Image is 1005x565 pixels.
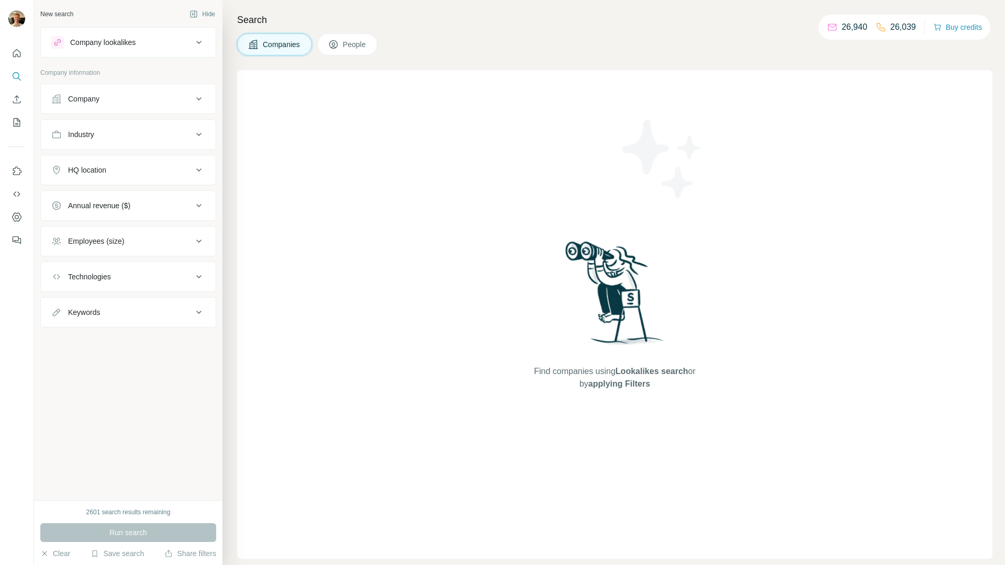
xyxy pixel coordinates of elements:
button: Company lookalikes [41,30,216,55]
button: Dashboard [8,208,25,227]
button: Industry [41,122,216,147]
img: Avatar [8,10,25,27]
div: 2601 search results remaining [86,507,171,517]
img: Surfe Illustration - Stars [615,112,709,206]
button: Buy credits [933,20,982,35]
div: Annual revenue ($) [68,200,130,211]
button: Keywords [41,300,216,325]
p: 26,940 [842,21,867,33]
button: Share filters [164,548,216,559]
button: My lists [8,113,25,132]
button: Technologies [41,264,216,289]
div: New search [40,9,73,19]
button: Hide [182,6,222,22]
div: Keywords [68,307,100,318]
h4: Search [237,13,992,27]
button: Use Surfe API [8,185,25,204]
button: Quick start [8,44,25,63]
div: Technologies [68,272,111,282]
button: Clear [40,548,70,559]
button: Search [8,67,25,86]
button: Annual revenue ($) [41,193,216,218]
button: Use Surfe on LinkedIn [8,162,25,180]
p: 26,039 [890,21,916,33]
button: Feedback [8,231,25,250]
span: applying Filters [588,379,650,388]
span: Companies [263,39,301,50]
button: Company [41,86,216,111]
button: Save search [91,548,144,559]
div: Employees (size) [68,236,124,246]
button: Enrich CSV [8,90,25,109]
div: Industry [68,129,94,140]
button: HQ location [41,157,216,183]
div: HQ location [68,165,106,175]
span: People [343,39,367,50]
img: Surfe Illustration - Woman searching with binoculars [561,239,669,355]
button: Employees (size) [41,229,216,254]
span: Find companies using or by [531,365,698,390]
div: Company [68,94,99,104]
span: Lookalikes search [616,367,688,376]
div: Company lookalikes [70,37,136,48]
p: Company information [40,68,216,77]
